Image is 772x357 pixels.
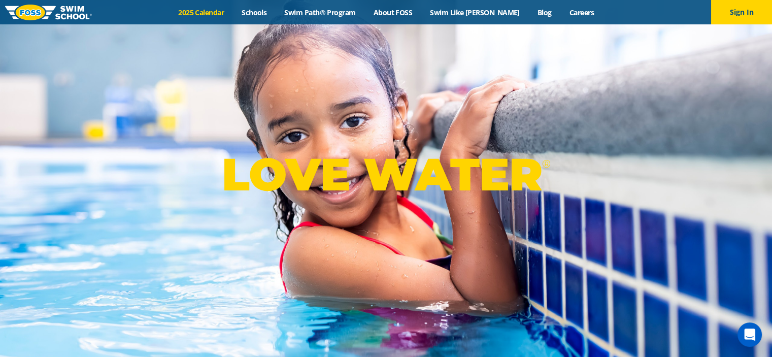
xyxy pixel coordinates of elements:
sup: ® [542,157,550,170]
a: Schools [233,8,276,17]
a: About FOSS [364,8,421,17]
a: Careers [560,8,602,17]
a: Swim Like [PERSON_NAME] [421,8,529,17]
p: LOVE WATER [222,147,550,202]
a: Swim Path® Program [276,8,364,17]
img: FOSS Swim School Logo [5,5,92,20]
a: Blog [528,8,560,17]
a: 2025 Calendar [170,8,233,17]
div: Open Intercom Messenger [737,322,762,347]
